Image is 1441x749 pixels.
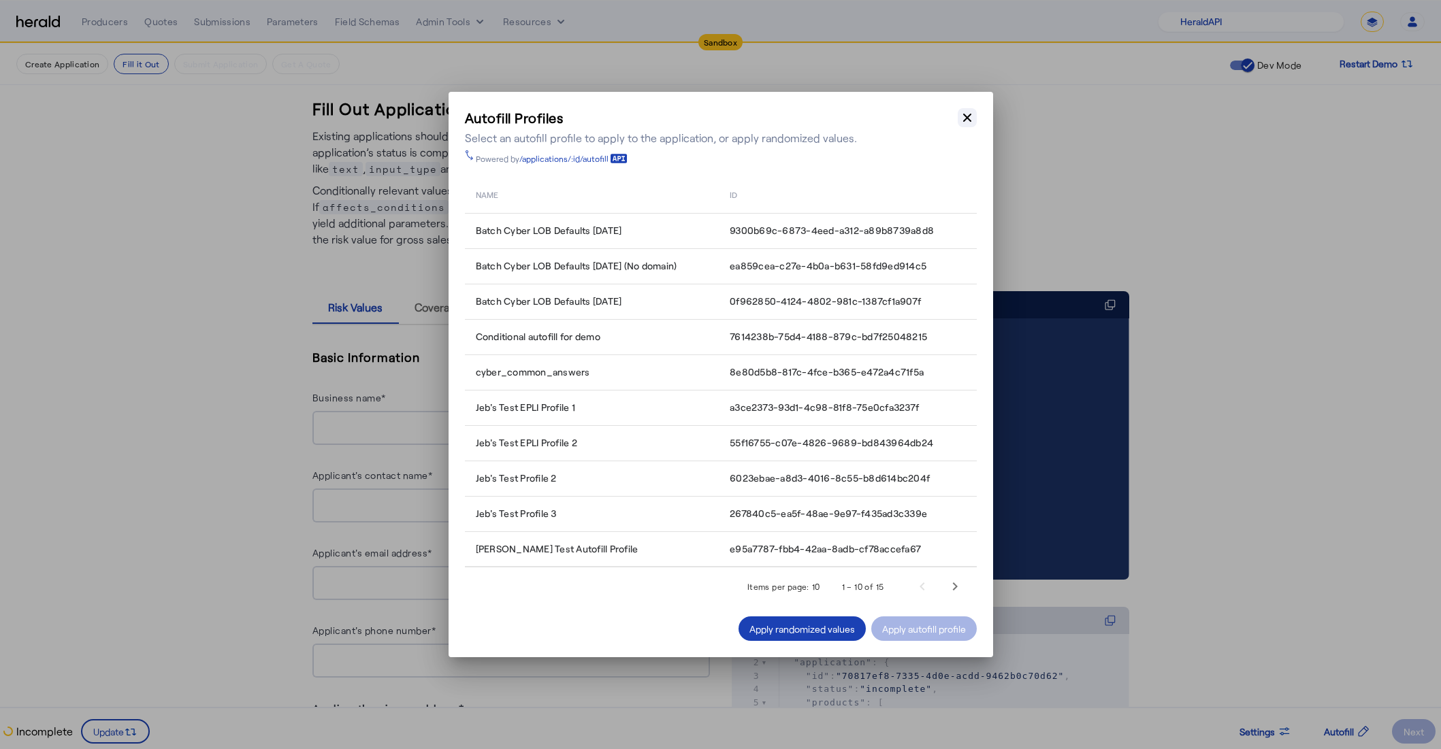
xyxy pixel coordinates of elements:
[476,542,638,556] span: [PERSON_NAME] Test Autofill Profile
[465,175,977,567] table: Table view of all quotes submitted by your platform
[730,187,737,201] span: id
[730,224,934,237] span: 9300b69c-6873-4eed-a312-a89b8739a8d8
[476,436,577,450] span: Jeb's Test EPLI Profile 2
[730,401,919,414] span: a3ce2373-93d1-4c98-81f8-75e0cfa3237f
[476,507,557,520] span: Jeb's Test Profile 3
[747,580,809,593] div: Items per page:
[939,570,971,603] button: Next page
[476,330,600,344] span: Conditional autofill for demo
[476,187,498,201] span: name
[749,622,855,636] div: Apply randomized values
[730,542,921,556] span: e95a7787-fbb4-42aa-8adb-cf78accefa67
[476,471,557,485] span: Jeb's Test Profile 2
[730,330,927,344] span: 7614238b-75d4-4188-879c-bd7f25048215
[519,153,628,164] a: /applications/:id/autofill
[842,580,884,593] div: 1 – 10 of 15
[730,507,927,520] span: 267840c5-ea5f-48ae-9e97-f435ad3c339e
[730,436,933,450] span: 55f16755-c07e-4826-9689-bd843964db24
[476,365,590,379] span: cyber_common_answers
[476,153,628,164] div: Powered by
[730,259,926,273] span: ea859cea-c27e-4b0a-b631-58fd9ed914c5
[812,580,820,593] div: 10
[739,616,866,641] button: Apply randomized values
[730,365,924,379] span: 8e80d5b8-817c-4fce-b365-e472a4c71f5a
[476,224,622,237] span: Batch Cyber LOB Defaults [DATE]
[476,295,622,308] span: Batch Cyber LOB Defaults [DATE]
[730,295,921,308] span: 0f962850-4124-4802-981c-1387cf1a907f
[465,130,857,146] div: Select an autofill profile to apply to the application, or apply randomized values.
[476,401,575,414] span: Jeb's Test EPLI Profile 1
[476,259,677,273] span: Batch Cyber LOB Defaults [DATE] (No domain)
[730,471,930,485] span: 6023ebae-a8d3-4016-8c55-b8d614bc204f
[465,108,857,127] h3: Autofill Profiles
